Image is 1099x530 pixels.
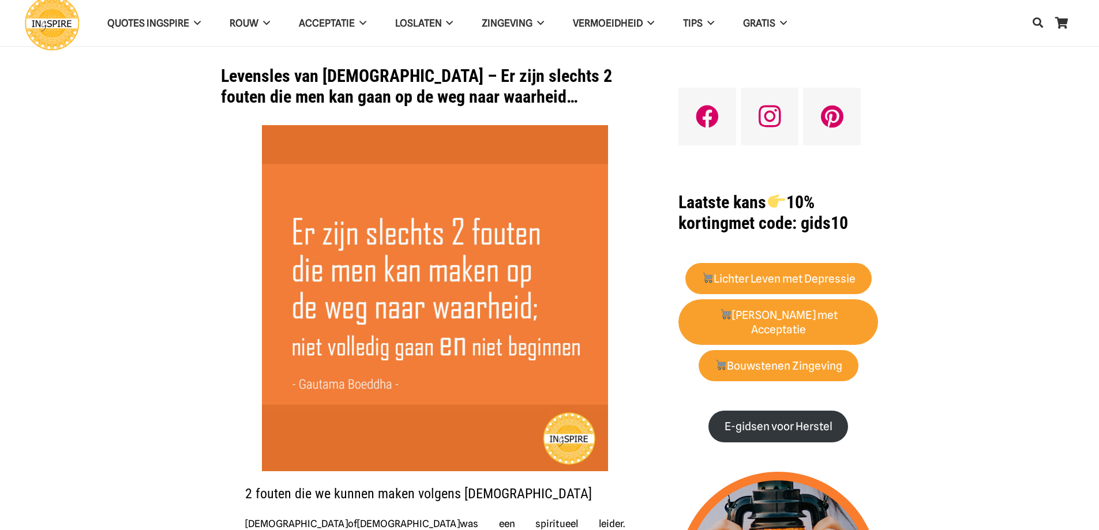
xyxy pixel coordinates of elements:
[743,17,775,29] span: GRATIS
[702,272,856,285] strong: Lichter Leven met Depressie
[702,272,713,283] img: 🛒
[715,359,726,370] img: 🛒
[720,309,731,319] img: 🛒
[573,17,643,29] span: VERMOEIDHEID
[230,17,258,29] span: ROUW
[683,17,703,29] span: TIPS
[189,9,201,37] span: QUOTES INGSPIRE Menu
[678,192,814,233] strong: Laatste kans 10% korting
[245,518,348,529] strong: [DEMOGRAPHIC_DATA]
[258,9,270,37] span: ROUW Menu
[719,309,838,336] strong: [PERSON_NAME] met Acceptatie
[395,17,442,29] span: Loslaten
[669,9,729,38] a: TIPSTIPS Menu
[768,193,785,210] img: 👉
[803,88,861,145] a: Pinterest
[685,263,872,295] a: 🛒Lichter Leven met Depressie
[221,66,650,107] h1: Levensles van [DEMOGRAPHIC_DATA] – Er zijn slechts 2 fouten die men kan gaan op de weg naar waarh...
[708,411,848,442] a: E-gidsen voor Herstel
[215,9,284,38] a: ROUWROUW Menu
[532,9,544,37] span: Zingeving Menu
[93,9,215,38] a: QUOTES INGSPIREQUOTES INGSPIRE Menu
[467,9,558,38] a: ZingevingZingeving Menu
[715,359,843,373] strong: Bouwstenen Zingeving
[558,9,669,38] a: VERMOEIDHEIDVERMOEIDHEID Menu
[381,9,468,38] a: LoslatenLoslaten Menu
[729,9,801,38] a: GRATISGRATIS Menu
[678,299,878,345] a: 🛒[PERSON_NAME] met Acceptatie
[643,9,654,37] span: VERMOEIDHEID Menu
[442,9,453,37] span: Loslaten Menu
[678,192,878,234] h1: met code: gids10
[107,17,189,29] span: QUOTES INGSPIRE
[775,9,787,37] span: GRATIS Menu
[299,17,355,29] span: Acceptatie
[482,17,532,29] span: Zingeving
[357,518,460,529] strong: [DEMOGRAPHIC_DATA]
[245,486,592,502] span: 2 fouten die we kunnen maken volgens [DEMOGRAPHIC_DATA]
[699,350,858,382] a: 🛒Bouwstenen Zingeving
[284,9,381,38] a: AcceptatieAcceptatie Menu
[678,88,736,145] a: Facebook
[1026,9,1049,37] a: Zoeken
[725,420,832,433] strong: E-gidsen voor Herstel
[703,9,714,37] span: TIPS Menu
[355,9,366,37] span: Acceptatie Menu
[741,88,798,145] a: Instagram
